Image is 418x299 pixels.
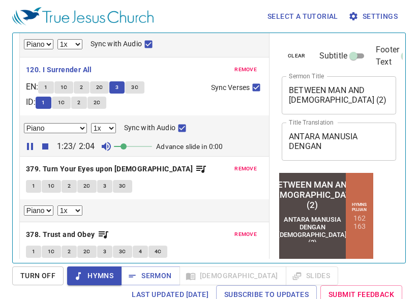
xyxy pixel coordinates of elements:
button: Turn Off [12,266,64,285]
button: 1 [38,81,53,94]
span: 3 [115,83,118,92]
button: 2C [77,180,97,192]
span: Sync with Audio [91,39,142,49]
span: 2 [77,98,80,107]
button: 1 [26,246,41,258]
span: Footer Text [376,44,399,68]
span: clear [288,51,306,61]
small: Advance slide in 0:00 [156,142,223,151]
button: 3 [97,246,112,258]
button: remove [228,228,263,241]
li: 163 [76,51,88,59]
span: Select a tutorial [267,10,338,23]
select: Playback Rate [57,205,82,216]
button: 1C [42,246,61,258]
button: 3 [97,180,112,192]
p: EN : [26,81,38,93]
select: Playback Rate [57,39,82,49]
button: 2 [74,81,89,94]
select: Select Track [24,205,53,216]
button: clear [282,50,312,62]
button: 1C [42,180,61,192]
button: 1 [36,97,51,109]
span: remove [234,164,257,173]
span: 4 [139,247,142,256]
span: 2C [83,247,91,256]
span: 2C [96,83,103,92]
button: 4C [148,246,168,258]
button: remove [228,64,263,76]
button: 2 [71,97,86,109]
span: 1 [32,182,35,191]
button: 1 [26,180,41,192]
span: Subtitle [319,50,347,62]
b: 120. I Surrender All [26,64,92,76]
p: 1:23 / 2:04 [53,140,99,153]
select: Playback Rate [91,123,116,133]
span: 3C [119,247,126,256]
span: remove [234,230,257,239]
button: 2C [90,81,109,94]
button: 3 [109,81,125,94]
textarea: ANTARA MANUSIA DENGAN [DEMOGRAPHIC_DATA] (2) [289,132,389,151]
p: ID : [26,96,36,108]
select: Select Track [24,123,87,133]
span: 1C [61,83,68,92]
span: 1 [42,98,45,107]
button: 120. I Surrender All [26,64,94,76]
span: 1C [48,247,55,256]
span: 2C [94,98,101,107]
span: 2 [68,182,71,191]
b: 379. Turn Your Eyes upon [DEMOGRAPHIC_DATA] [26,163,193,175]
span: Sync Verses [211,82,250,93]
span: remove [234,65,257,74]
span: 2 [80,83,83,92]
span: 2 [68,247,71,256]
button: Sermon [121,266,180,285]
b: 378. Trust and Obey [26,228,95,241]
span: 1 [32,247,35,256]
select: Select Track [24,39,53,49]
button: 2 [62,180,77,192]
button: remove [228,163,263,175]
span: Hymns [75,270,113,282]
span: 3 [103,182,106,191]
span: 4C [155,247,162,256]
iframe: from-child [278,171,375,261]
span: 3C [119,182,126,191]
span: 1 [44,83,47,92]
button: 3C [113,246,132,258]
button: 4 [133,246,148,258]
span: 2C [83,182,91,191]
button: Hymns [67,266,122,285]
span: Turn Off [20,270,55,282]
button: 2 [62,246,77,258]
button: 2C [87,97,107,109]
span: 3C [131,83,138,92]
span: Sermon [129,270,171,282]
span: 1C [48,182,55,191]
button: 379. Turn Your Eyes upon [DEMOGRAPHIC_DATA] [26,163,207,175]
span: Sync with Audio [124,123,175,133]
button: 1C [54,81,74,94]
span: 1C [58,98,65,107]
button: 1C [52,97,71,109]
span: Settings [350,10,398,23]
button: 3C [125,81,144,94]
img: True Jesus Church [12,7,154,25]
button: Select a tutorial [263,7,342,26]
li: 162 [76,43,88,51]
button: Settings [346,7,402,26]
span: 3 [103,247,106,256]
button: 3C [113,180,132,192]
textarea: BETWEEN MAN AND [DEMOGRAPHIC_DATA] (2) [289,85,389,105]
p: Hymns Pujian [70,31,94,41]
button: 378. Trust and Obey [26,228,109,241]
button: 2C [77,246,97,258]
